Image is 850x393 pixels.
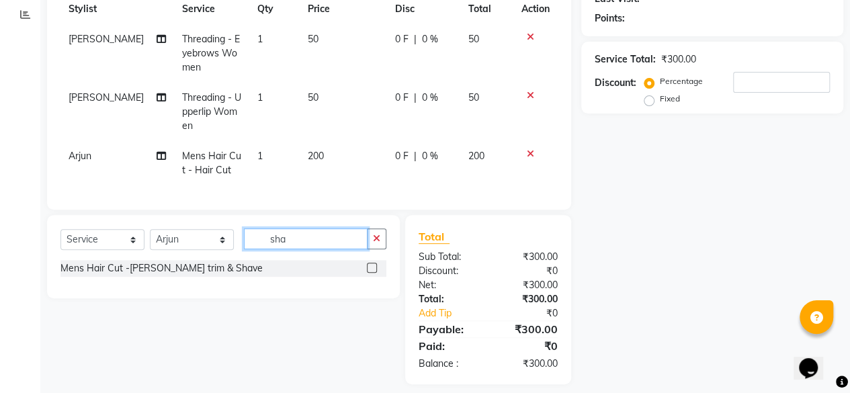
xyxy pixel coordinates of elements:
span: 200 [468,150,484,162]
iframe: chat widget [794,339,837,380]
div: Service Total: [595,52,656,67]
div: ₹300.00 [488,292,568,306]
div: ₹300.00 [488,321,568,337]
span: 200 [308,150,324,162]
div: ₹300.00 [661,52,696,67]
div: Discount: [409,264,488,278]
span: Mens Hair Cut - Hair Cut [182,150,241,176]
span: 0 % [422,149,438,163]
span: | [414,149,417,163]
span: 50 [468,33,478,45]
span: | [414,32,417,46]
div: Net: [409,278,488,292]
span: 50 [308,33,318,45]
label: Percentage [660,75,703,87]
span: | [414,91,417,105]
span: [PERSON_NAME] [69,91,144,103]
a: Add Tip [409,306,501,320]
span: 0 F [395,149,409,163]
span: Total [419,230,450,244]
span: Arjun [69,150,91,162]
div: Points: [595,11,625,26]
div: Total: [409,292,488,306]
div: Sub Total: [409,250,488,264]
div: Payable: [409,321,488,337]
span: 50 [308,91,318,103]
div: ₹300.00 [488,250,568,264]
span: 0 F [395,91,409,105]
span: Threading - Eyebrows Women [182,33,240,73]
div: ₹0 [501,306,568,320]
label: Fixed [660,93,680,105]
div: ₹0 [488,264,568,278]
span: 0 % [422,91,438,105]
span: 1 [257,33,263,45]
input: Search or Scan [244,228,368,249]
div: Balance : [409,357,488,371]
span: 50 [468,91,478,103]
span: 1 [257,150,263,162]
span: 1 [257,91,263,103]
div: ₹0 [488,338,568,354]
span: 0 % [422,32,438,46]
div: Paid: [409,338,488,354]
div: ₹300.00 [488,278,568,292]
span: [PERSON_NAME] [69,33,144,45]
div: Mens Hair Cut -[PERSON_NAME] trim & Shave [60,261,263,275]
div: Discount: [595,76,636,90]
span: 0 F [395,32,409,46]
span: Threading - Upperlip Women [182,91,241,132]
div: ₹300.00 [488,357,568,371]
